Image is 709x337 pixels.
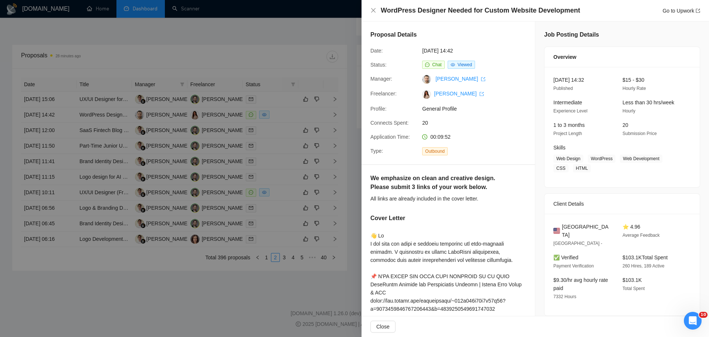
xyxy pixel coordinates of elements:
span: [DATE] 14:42 [422,47,533,55]
span: close [370,7,376,13]
h4: WordPress Designer Needed for Custom Website Development [381,6,580,15]
span: [GEOGRAPHIC_DATA] [562,223,611,239]
span: Manager: [370,76,392,82]
span: Close [376,323,390,331]
h5: Proposal Details [370,30,417,39]
span: export [696,9,700,13]
button: Close [370,7,376,14]
span: 10 [699,312,708,318]
span: export [479,92,484,96]
span: $15 - $30 [623,77,644,83]
span: Overview [553,53,576,61]
iframe: Intercom live chat [684,312,702,330]
h5: Job Posting Details [544,30,599,39]
span: export [481,77,485,81]
span: ⭐ 4.96 [623,224,640,230]
span: Intermediate [553,100,582,105]
span: Payment Verification [553,263,594,269]
span: Viewed [458,62,472,67]
span: 260 Hires, 189 Active [623,263,664,269]
span: $103.1K Total Spent [623,255,668,260]
span: Application Time: [370,134,410,140]
span: Outbound [422,147,448,155]
span: $103.1K [623,277,642,283]
span: Date: [370,48,383,54]
span: Hourly Rate [623,86,646,91]
span: clock-circle [422,134,427,139]
span: Experience Level [553,108,587,114]
span: Chat [432,62,441,67]
span: message [425,63,430,67]
span: 00:09:52 [430,134,451,140]
span: Published [553,86,573,91]
span: Less than 30 hrs/week [623,100,674,105]
span: Submission Price [623,131,657,136]
span: ✅ Verified [553,255,579,260]
img: c1HuregZBlVJPzJhAGb0lWPBfs51HOQe8r_ZBNMIvSqI_842_OtioNjABHVTm0TU6n [422,90,431,99]
span: Hourly [623,108,635,114]
span: Average Feedback [623,233,660,238]
button: Close [370,321,396,333]
div: Client Details [553,194,691,214]
img: 🇺🇸 [553,227,560,235]
span: WordPress [588,155,615,163]
div: All links are already included in the cover letter. [370,195,526,203]
span: CSS [553,164,569,172]
span: [GEOGRAPHIC_DATA] - [553,241,602,246]
span: Skills [553,145,566,151]
span: Profile: [370,106,387,112]
span: HTML [573,164,591,172]
span: [DATE] 14:32 [553,77,584,83]
span: Web Design [553,155,583,163]
span: Connects Spent: [370,120,409,126]
a: [PERSON_NAME] export [435,76,485,82]
a: [PERSON_NAME] export [434,91,484,97]
a: Go to Upworkexport [662,8,700,14]
span: General Profile [422,105,533,113]
h5: Cover Letter [370,214,405,223]
span: Type: [370,148,383,154]
span: eye [451,63,455,67]
span: 20 [422,119,533,127]
span: Total Spent [623,286,645,291]
span: 1 to 3 months [553,122,585,128]
span: Freelancer: [370,91,397,97]
span: $9.30/hr avg hourly rate paid [553,277,608,291]
h5: We emphasize on clean and creative design. Please submit 3 links of your work below. [370,174,503,192]
span: 20 [623,122,628,128]
span: Project Length [553,131,582,136]
span: Web Development [620,155,662,163]
span: 7332 Hours [553,294,576,299]
span: Status: [370,62,387,68]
